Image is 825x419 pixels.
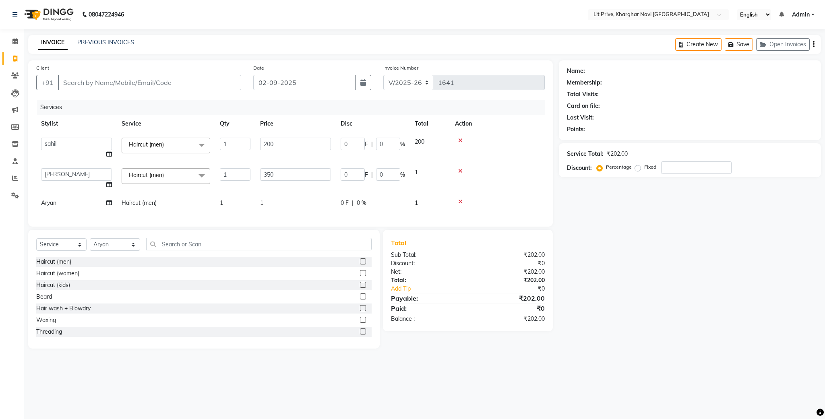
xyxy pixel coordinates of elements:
[567,150,604,158] div: Service Total:
[260,199,263,206] span: 1
[567,67,585,75] div: Name:
[36,304,91,313] div: Hair wash + Blowdry
[220,199,223,206] span: 1
[450,115,545,133] th: Action
[675,38,722,51] button: Create New
[385,251,468,259] div: Sub Total:
[415,199,418,206] span: 1
[756,38,810,51] button: Open Invoices
[567,125,585,134] div: Points:
[567,78,602,87] div: Membership:
[725,38,753,51] button: Save
[468,303,551,313] div: ₹0
[122,199,157,206] span: Haircut (men)
[644,163,656,171] label: Fixed
[567,164,592,172] div: Discount:
[391,239,409,247] span: Total
[468,293,551,303] div: ₹202.00
[468,315,551,323] div: ₹202.00
[164,141,167,148] a: x
[146,238,372,250] input: Search or Scan
[36,64,49,72] label: Client
[371,171,373,179] span: |
[215,115,255,133] th: Qty
[385,285,482,293] a: Add Tip
[36,281,70,289] div: Haircut (kids)
[410,115,450,133] th: Total
[567,90,599,99] div: Total Visits:
[341,199,349,207] span: 0 F
[607,150,628,158] div: ₹202.00
[468,268,551,276] div: ₹202.00
[385,259,468,268] div: Discount:
[77,39,134,46] a: PREVIOUS INVOICES
[36,328,62,336] div: Threading
[89,3,124,26] b: 08047224946
[36,75,59,90] button: +91
[371,140,373,149] span: |
[385,303,468,313] div: Paid:
[792,10,810,19] span: Admin
[21,3,76,26] img: logo
[567,114,594,122] div: Last Visit:
[385,268,468,276] div: Net:
[129,141,164,148] span: Haircut (men)
[400,171,405,179] span: %
[357,199,366,207] span: 0 %
[482,285,550,293] div: ₹0
[606,163,632,171] label: Percentage
[415,169,418,176] span: 1
[41,199,56,206] span: Aryan
[36,316,56,324] div: Waxing
[365,140,368,149] span: F
[468,259,551,268] div: ₹0
[383,64,418,72] label: Invoice Number
[36,115,117,133] th: Stylist
[365,171,368,179] span: F
[400,140,405,149] span: %
[36,258,71,266] div: Haircut (men)
[164,171,167,179] a: x
[36,269,79,278] div: Haircut (women)
[255,115,336,133] th: Price
[37,100,551,115] div: Services
[415,138,424,145] span: 200
[468,251,551,259] div: ₹202.00
[38,35,68,50] a: INVOICE
[567,102,600,110] div: Card on file:
[336,115,410,133] th: Disc
[352,199,354,207] span: |
[129,171,164,179] span: Haircut (men)
[253,64,264,72] label: Date
[385,276,468,285] div: Total:
[385,315,468,323] div: Balance :
[58,75,241,90] input: Search by Name/Mobile/Email/Code
[468,276,551,285] div: ₹202.00
[117,115,215,133] th: Service
[385,293,468,303] div: Payable:
[36,293,52,301] div: Beard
